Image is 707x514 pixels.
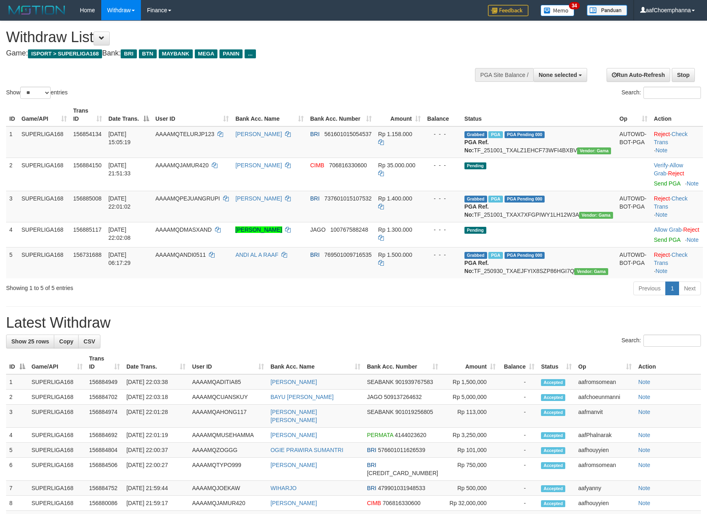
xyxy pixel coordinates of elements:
[6,29,463,45] h1: Withdraw List
[575,374,635,390] td: aafromsomean
[656,147,668,154] a: Note
[378,252,412,258] span: Rp 1.500.000
[28,49,102,58] span: ISPORT > SUPERLIGA168
[28,374,86,390] td: SUPERLIGA168
[384,394,422,400] span: Copy 509137264632 to clipboard
[18,191,70,222] td: SUPERLIGA168
[324,252,372,258] span: Copy 769501009716535 to clipboard
[70,103,105,126] th: Trans ID: activate to sort column ascending
[159,49,193,58] span: MAYBANK
[123,496,189,511] td: [DATE] 21:59:17
[461,247,616,278] td: TF_250930_TXAEJFYIX8SZP86HGI7Q
[235,131,282,137] a: [PERSON_NAME]
[539,72,577,78] span: None selected
[109,195,131,210] span: [DATE] 22:01:02
[364,351,441,374] th: Bank Acc. Number: activate to sort column ascending
[635,351,701,374] th: Action
[654,162,668,168] a: Verify
[575,443,635,458] td: aafhouyyien
[668,170,684,177] a: Reject
[86,458,123,481] td: 156884506
[270,447,343,453] a: OGIE PRAWIRA SUMANTRI
[687,180,699,187] a: Note
[28,496,86,511] td: SUPERLIGA168
[83,338,95,345] span: CSV
[427,251,458,259] div: - - -
[6,390,28,405] td: 2
[575,428,635,443] td: aafPhalnarak
[575,351,635,374] th: Op: activate to sort column ascending
[28,351,86,374] th: Game/API: activate to sort column ascending
[464,260,489,274] b: PGA Ref. No:
[427,226,458,234] div: - - -
[654,131,688,145] a: Check Trans
[638,485,650,491] a: Note
[656,211,668,218] a: Note
[245,49,256,58] span: ...
[86,481,123,496] td: 156884752
[189,374,267,390] td: AAAAMQADITIA85
[367,500,381,506] span: CIMB
[541,379,565,386] span: Accepted
[654,226,681,233] a: Allow Grab
[270,394,334,400] a: BAYU [PERSON_NAME]
[651,222,703,247] td: ·
[461,191,616,222] td: TF_251001_TXAX7XFGPIWY1LH12W3A
[73,195,102,202] span: 156885008
[367,462,376,468] span: BRI
[622,87,701,99] label: Search:
[189,481,267,496] td: AAAAMQJOEKAW
[499,374,538,390] td: -
[28,458,86,481] td: SUPERLIGA168
[441,458,499,481] td: Rp 750,000
[189,443,267,458] td: AAAAMQZOGGG
[329,162,367,168] span: Copy 706816330600 to clipboard
[155,252,206,258] span: AAAAMQANDI0511
[310,131,319,137] span: BRI
[189,390,267,405] td: AAAAMQCUANSKUY
[78,335,100,348] a: CSV
[54,335,79,348] a: Copy
[28,428,86,443] td: SUPERLIGA168
[643,335,701,347] input: Search:
[73,226,102,233] span: 156885117
[195,49,218,58] span: MEGA
[441,390,499,405] td: Rp 5,000,000
[6,191,18,222] td: 3
[18,158,70,191] td: SUPERLIGA168
[395,432,426,438] span: Copy 4144023620 to clipboard
[499,443,538,458] td: -
[424,103,461,126] th: Balance
[638,447,650,453] a: Note
[683,226,699,233] a: Reject
[464,162,486,169] span: Pending
[307,103,375,126] th: Bank Acc. Number: activate to sort column ascending
[574,268,608,275] span: Vendor URL: https://trx31.1velocity.biz
[86,428,123,443] td: 156884692
[643,87,701,99] input: Search:
[232,103,307,126] th: Bank Acc. Name: activate to sort column ascending
[324,195,372,202] span: Copy 737601015107532 to clipboard
[73,252,102,258] span: 156731688
[616,103,651,126] th: Op: activate to sort column ascending
[378,162,415,168] span: Rp 35.000.000
[441,428,499,443] td: Rp 3,250,000
[123,481,189,496] td: [DATE] 21:59:44
[155,162,209,168] span: AAAAMQJAMUR420
[499,405,538,428] td: -
[219,49,243,58] span: PANIN
[638,379,650,385] a: Note
[464,196,487,203] span: Grabbed
[654,237,680,243] a: Send PGA
[383,500,420,506] span: Copy 706816330600 to clipboard
[541,409,565,416] span: Accepted
[499,390,538,405] td: -
[541,5,575,16] img: Button%20Memo.svg
[73,131,102,137] span: 156854134
[499,428,538,443] td: -
[461,126,616,158] td: TF_251001_TXALZ1EHCF73WFI4BXBV
[270,500,317,506] a: [PERSON_NAME]
[6,405,28,428] td: 3
[6,443,28,458] td: 5
[270,432,317,438] a: [PERSON_NAME]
